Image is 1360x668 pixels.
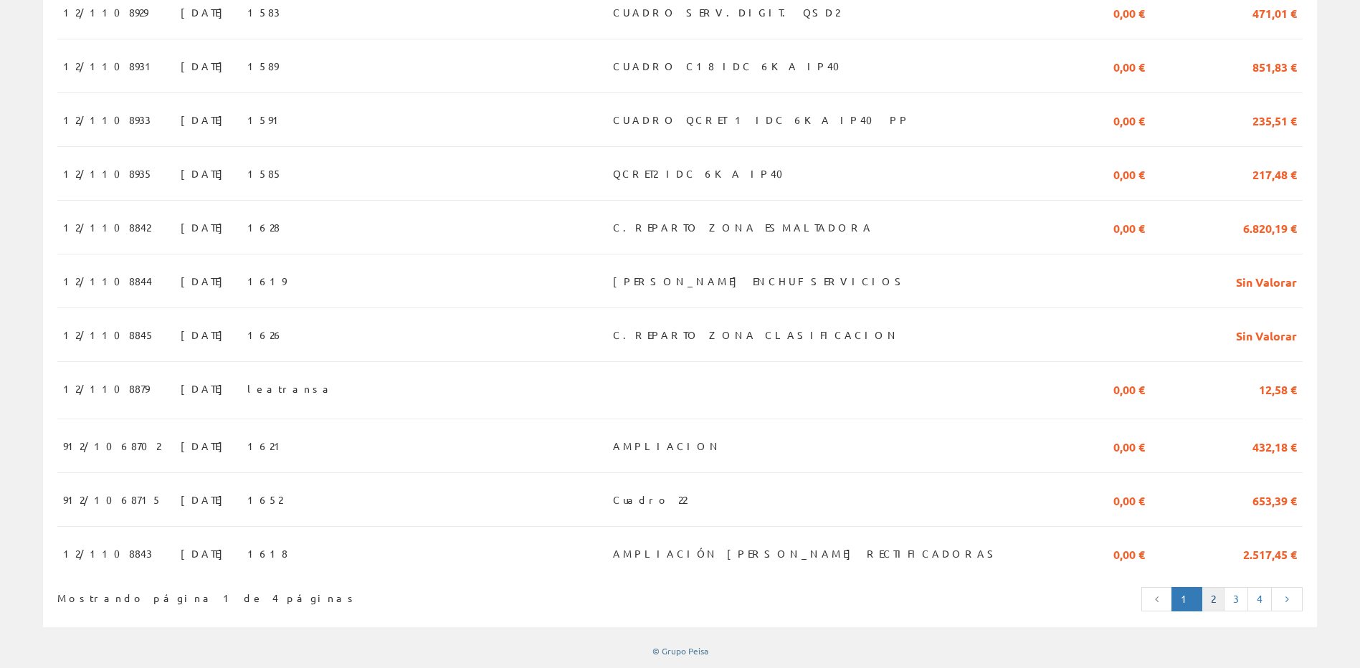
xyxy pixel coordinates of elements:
[247,161,282,186] span: 1585
[1243,215,1297,239] span: 6.820,19 €
[63,487,162,512] span: 912/1068715
[1236,269,1297,293] span: Sin Valorar
[1113,376,1145,401] span: 0,00 €
[1271,587,1303,611] a: Página siguiente
[63,323,155,347] span: 12/1108845
[181,434,230,458] span: [DATE]
[613,541,1000,566] span: AMPLIACIÓN [PERSON_NAME] RECTIFICADORAS
[181,108,230,132] span: [DATE]
[247,323,284,347] span: 1626
[1247,587,1272,611] a: 4
[1113,215,1145,239] span: 0,00 €
[247,434,286,458] span: 1621
[1252,108,1297,132] span: 235,51 €
[1243,541,1297,566] span: 2.517,45 €
[1113,541,1145,566] span: 0,00 €
[181,323,230,347] span: [DATE]
[63,161,153,186] span: 12/1108935
[181,269,230,293] span: [DATE]
[613,54,848,78] span: CUADRO C18 IDC 6KA IP40
[63,215,151,239] span: 12/1108842
[1113,54,1145,78] span: 0,00 €
[613,323,899,347] span: C.REPARTO ZONA CLASIFICACION
[247,108,285,132] span: 1591
[613,215,873,239] span: C.REPARTO ZONA ESMALTADORA
[613,108,910,132] span: CUADRO QCRET 1 IDC 6KA IP40 PP
[1252,487,1297,512] span: 653,39 €
[1113,434,1145,458] span: 0,00 €
[247,269,286,293] span: 1619
[1252,434,1297,458] span: 432,18 €
[247,487,282,512] span: 1652
[1171,587,1202,611] a: Página actual
[613,434,721,458] span: AMPLIACION
[181,376,230,401] span: [DATE]
[1113,487,1145,512] span: 0,00 €
[63,541,152,566] span: 12/1108843
[63,434,161,458] span: 912/1068702
[1224,587,1248,611] a: 3
[613,161,791,186] span: QCRET2 IDC 6KA IP40
[1113,108,1145,132] span: 0,00 €
[181,487,230,512] span: [DATE]
[181,161,230,186] span: [DATE]
[1236,323,1297,347] span: Sin Valorar
[63,108,151,132] span: 12/1108933
[247,215,280,239] span: 1628
[1113,161,1145,186] span: 0,00 €
[63,54,157,78] span: 12/1108931
[43,645,1317,657] div: © Grupo Peisa
[1202,587,1225,611] a: 2
[181,54,230,78] span: [DATE]
[1252,54,1297,78] span: 851,83 €
[63,376,149,401] span: 12/1108879
[1252,161,1297,186] span: 217,48 €
[613,269,908,293] span: [PERSON_NAME] ENCHUF SERVICIOS
[181,215,230,239] span: [DATE]
[181,541,230,566] span: [DATE]
[613,487,687,512] span: Cuadro 22
[1141,587,1173,611] a: Página anterior
[247,376,334,401] span: leatransa
[247,541,287,566] span: 1618
[63,269,152,293] span: 12/1108844
[247,54,278,78] span: 1589
[1259,376,1297,401] span: 12,58 €
[57,586,564,606] div: Mostrando página 1 de 4 páginas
